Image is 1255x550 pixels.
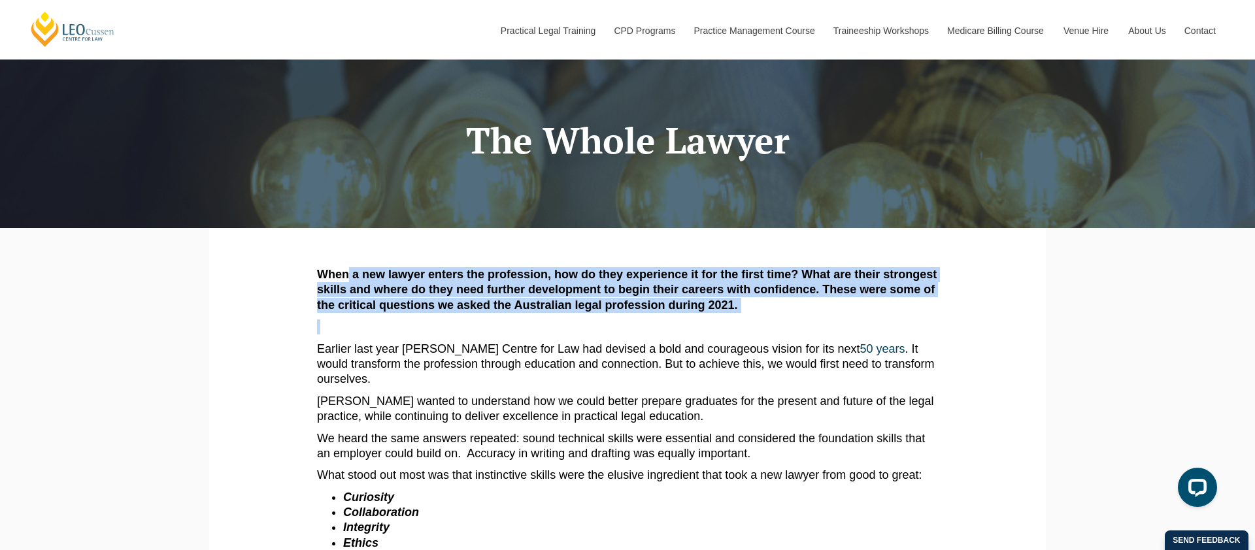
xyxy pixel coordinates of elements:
h1: The Whole Lawyer [219,121,1036,161]
p: Earlier last year [PERSON_NAME] Centre for Law had devised a bold and courageous vision for its n... [317,342,938,387]
em: Collaboration [343,506,419,519]
em: Curiosity [343,491,394,504]
a: Traineeship Workshops [824,3,937,59]
p: We heard the same answers repeated: sound technical skills were essential and considered the foun... [317,431,938,462]
iframe: LiveChat chat widget [1167,462,1222,517]
a: Venue Hire [1054,3,1118,59]
p: What stood out most was that instinctive skills were the elusive ingredient that took a new lawye... [317,468,938,483]
a: Practical Legal Training [491,3,605,59]
a: Practice Management Course [684,3,824,59]
a: Contact [1175,3,1226,59]
em: Integrity [343,521,390,534]
a: About Us [1118,3,1175,59]
a: Medicare Billing Course [937,3,1054,59]
a: CPD Programs [604,3,684,59]
a: [PERSON_NAME] Centre for Law [29,10,116,48]
em: Ethics [343,536,378,549]
a: 50 years [860,342,905,355]
p: [PERSON_NAME] wanted to understand how we could better prepare graduates for the present and futu... [317,394,938,425]
strong: When a new lawyer enters the profession, how do they experience it for the first time? What are t... [317,268,937,312]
